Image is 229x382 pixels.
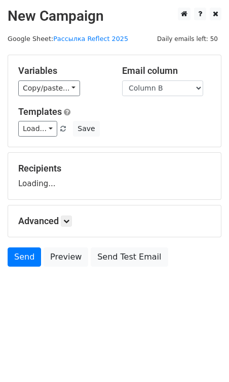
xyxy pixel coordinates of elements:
h5: Variables [18,65,107,76]
a: Рассылка Reflect 2025 [53,35,128,43]
span: Daily emails left: 50 [154,33,221,45]
a: Copy/paste... [18,80,80,96]
div: Loading... [18,163,211,189]
a: Send Test Email [91,247,168,267]
button: Save [73,121,99,137]
h2: New Campaign [8,8,221,25]
a: Send [8,247,41,267]
a: Templates [18,106,62,117]
a: Load... [18,121,57,137]
h5: Email column [122,65,211,76]
h5: Recipients [18,163,211,174]
a: Daily emails left: 50 [154,35,221,43]
h5: Advanced [18,216,211,227]
a: Preview [44,247,88,267]
small: Google Sheet: [8,35,128,43]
